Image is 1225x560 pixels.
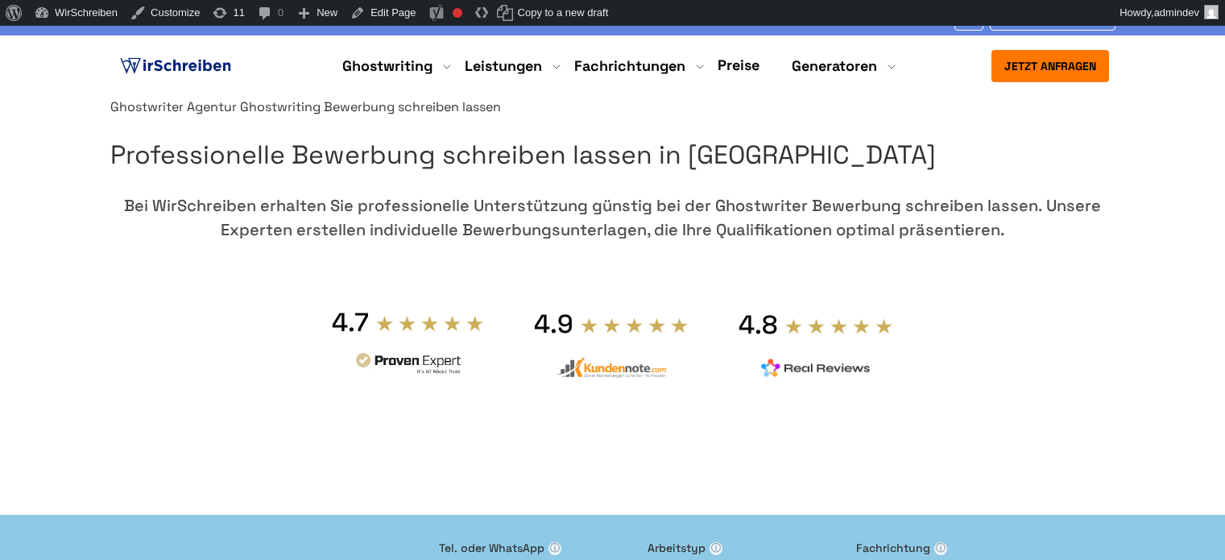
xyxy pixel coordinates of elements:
button: Jetzt anfragen [991,50,1109,82]
a: Fachrichtungen [574,56,685,76]
img: stars [580,317,689,334]
div: 4.9 [534,308,573,340]
a: Ghostwriter Agentur [110,98,237,115]
h1: Professionelle Bewerbung schreiben lassen in [GEOGRAPHIC_DATA] [110,135,1115,176]
label: Tel. oder WhatsApp [439,539,635,557]
span: ⓘ [548,542,561,555]
img: kundennote [557,357,666,379]
a: Generatoren [792,56,877,76]
img: stars [784,317,894,335]
div: Focus keyphrase not set [453,8,462,18]
img: realreviews [761,359,871,378]
div: Bei WirSchreiben erhalten Sie professionelle Unterstützung günstig bei der Ghostwriter Bewerbung ... [110,193,1115,242]
a: Ghostwriting [342,56,432,76]
span: ⓘ [934,542,947,555]
span: admindev [1154,6,1199,19]
span: ⓘ [710,542,722,555]
img: stars [375,314,485,332]
img: logo ghostwriter-österreich [117,54,234,78]
a: Ghostwriting [240,98,321,115]
div: 4.8 [739,309,778,341]
a: Preise [718,56,759,74]
label: Fachrichtung [856,539,1053,557]
span: Bewerbung schreiben lassen [324,98,501,115]
a: Leistungen [465,56,542,76]
label: Arbeitstyp [648,539,844,557]
div: 4.7 [332,306,369,338]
